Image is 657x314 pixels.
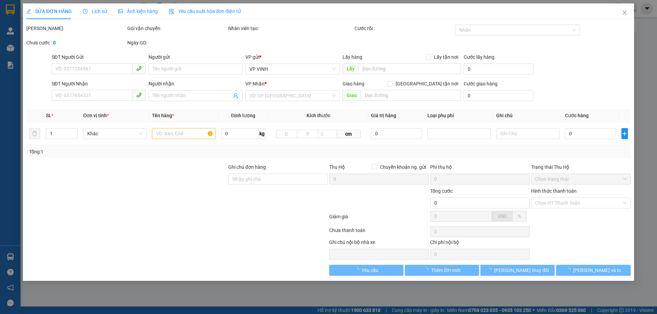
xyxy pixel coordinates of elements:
[424,268,431,272] span: loading
[118,9,123,14] span: picture
[556,265,631,276] button: [PERSON_NAME] và In
[494,267,549,274] span: [PERSON_NAME] thay đổi
[136,92,142,98] span: phone
[259,128,266,139] span: kg
[430,163,530,174] div: Phí thu hộ
[405,265,479,276] button: Thêm ĐH mới
[464,81,498,86] label: Cước giao hàng
[573,267,621,274] span: [PERSON_NAME] và In
[355,25,454,32] div: Cước rồi :
[566,268,573,272] span: loading
[371,113,397,118] span: Giá trị hàng
[430,238,530,249] div: Chi phí nội bộ
[127,25,227,32] div: Gói vận chuyển:
[328,213,429,225] div: Giảm giá
[26,39,126,46] div: Chưa cước :
[83,9,107,14] span: Lịch sử
[464,90,533,101] input: Cước giao hàng
[228,25,353,32] div: Nhân viên tạo:
[127,39,227,46] div: Ngày GD:
[431,267,460,274] span: Thêm ĐH mới
[276,130,297,138] input: D
[318,130,337,138] input: C
[169,9,174,14] img: icon
[26,9,72,14] span: SỬA ĐƠN HÀNG
[362,267,378,274] span: Yêu cầu
[496,128,559,139] input: Ghi Chú
[152,128,216,139] input: VD: Bàn, Ghế
[343,54,362,60] span: Lấy hàng
[622,131,628,136] span: plus
[487,268,494,272] span: loading
[493,109,562,122] th: Ghi chú
[29,128,40,139] button: delete
[622,10,627,15] span: close
[498,214,507,219] span: VND
[307,113,330,118] span: Kích thước
[329,238,429,249] div: Ghi chú nội bộ nhà xe
[329,164,345,170] span: Thu Hộ
[53,40,56,45] b: 0
[531,163,631,171] div: Trạng thái Thu Hộ
[297,130,318,138] input: R
[343,63,358,74] span: Lấy
[328,227,429,238] div: Chưa thanh toán
[118,9,158,14] span: Ảnh kiện hàng
[393,80,461,87] span: [GEOGRAPHIC_DATA] tận nơi
[231,113,255,118] span: Định lượng
[329,265,403,276] button: Yêu cầu
[535,174,627,184] span: Chọn trạng thái
[250,64,336,74] span: VP VINH
[83,9,88,14] span: clock-circle
[46,113,51,118] span: SL
[83,113,109,118] span: Đơn vị tính
[29,148,254,155] div: Tổng: 1
[246,81,265,86] span: VP Nhận
[531,188,577,194] label: Hình thức thanh toán
[377,163,429,171] span: Chuyển khoản ng. gửi
[464,64,533,74] input: Cước lấy hàng
[565,113,589,118] span: Cước hàng
[26,9,31,14] span: edit
[149,53,243,61] div: Người gửi
[246,53,340,61] div: VP gửi
[26,25,126,32] div: [PERSON_NAME]:
[358,63,461,74] input: Dọc đường
[343,81,364,86] span: Giao hàng
[228,174,328,185] input: Ghi chú đơn hàng
[354,268,362,272] span: loading
[430,188,453,194] span: Tổng cước
[431,53,461,61] span: Lấy tận nơi
[615,3,634,23] button: Close
[518,214,521,219] span: %
[233,93,239,98] span: user-add
[361,90,461,101] input: Dọc đường
[464,54,494,60] label: Cước lấy hàng
[337,130,360,138] span: cm
[425,109,493,122] th: Loại phụ phí
[149,80,243,87] div: Người nhận
[480,265,555,276] button: [PERSON_NAME] thay đổi
[88,128,143,139] span: Khác
[52,80,146,87] div: SĐT Người Nhận
[136,66,142,71] span: phone
[169,9,241,14] span: Yêu cầu xuất hóa đơn điện tử
[343,90,361,101] span: Giao
[228,164,266,170] label: Ghi chú đơn hàng
[621,128,628,139] button: plus
[52,53,146,61] div: SĐT Người Gửi
[152,113,175,118] span: Tên hàng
